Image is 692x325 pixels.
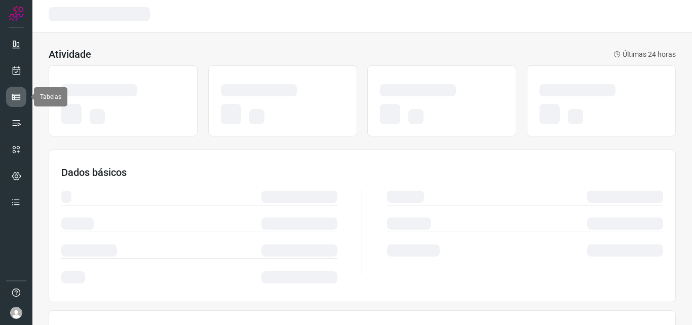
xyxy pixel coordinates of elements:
[40,93,61,100] span: Tabelas
[49,48,91,60] h3: Atividade
[9,6,24,21] img: Logo
[61,166,663,178] h3: Dados básicos
[10,307,22,319] img: avatar-user-boy.jpg
[613,49,676,60] p: Últimas 24 horas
